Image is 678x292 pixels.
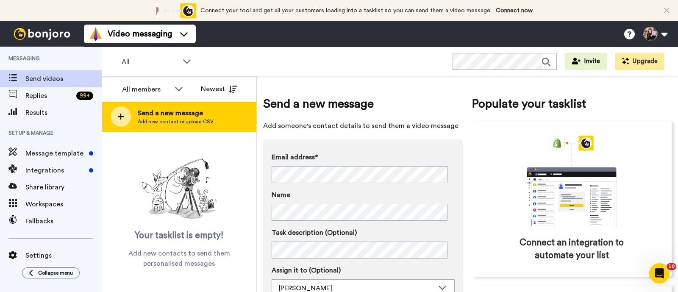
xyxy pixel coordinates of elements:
[138,108,214,118] span: Send a new message
[272,152,455,162] label: Email address*
[508,236,636,262] span: Connect an integration to automate your list
[649,263,670,284] iframe: Intercom live chat
[138,118,214,125] span: Add new contact or upload CSV
[272,265,455,275] label: Assign it to (Optional)
[565,53,607,70] button: Invite
[496,8,533,14] a: Connect now
[25,74,102,84] span: Send videos
[22,267,80,278] button: Collapse menu
[25,148,86,159] span: Message template
[25,91,73,101] span: Replies
[135,229,224,242] span: Your tasklist is empty!
[137,155,222,223] img: ready-set-action.png
[25,250,102,261] span: Settings
[122,57,178,67] span: All
[25,216,102,226] span: Fallbacks
[38,270,73,276] span: Collapse menu
[195,81,243,97] button: Newest
[25,182,102,192] span: Share library
[25,199,102,209] span: Workspaces
[122,84,170,95] div: All members
[263,95,463,112] span: Send a new message
[508,136,635,228] div: animation
[272,190,290,200] span: Name
[272,228,455,238] label: Task description (Optional)
[472,95,672,112] span: Populate your tasklist
[25,165,86,175] span: Integrations
[200,8,492,14] span: Connect your tool and get all your customers loading into a tasklist so you can send them a video...
[114,248,244,269] span: Add new contacts to send them personalised messages
[10,28,74,40] img: bj-logo-header-white.svg
[615,53,664,70] button: Upgrade
[108,28,172,40] span: Video messaging
[150,3,196,18] div: animation
[667,263,676,270] span: 10
[89,27,103,41] img: vm-color.svg
[25,108,102,118] span: Results
[263,121,463,131] span: Add someone's contact details to send them a video message
[76,92,93,100] div: 99 +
